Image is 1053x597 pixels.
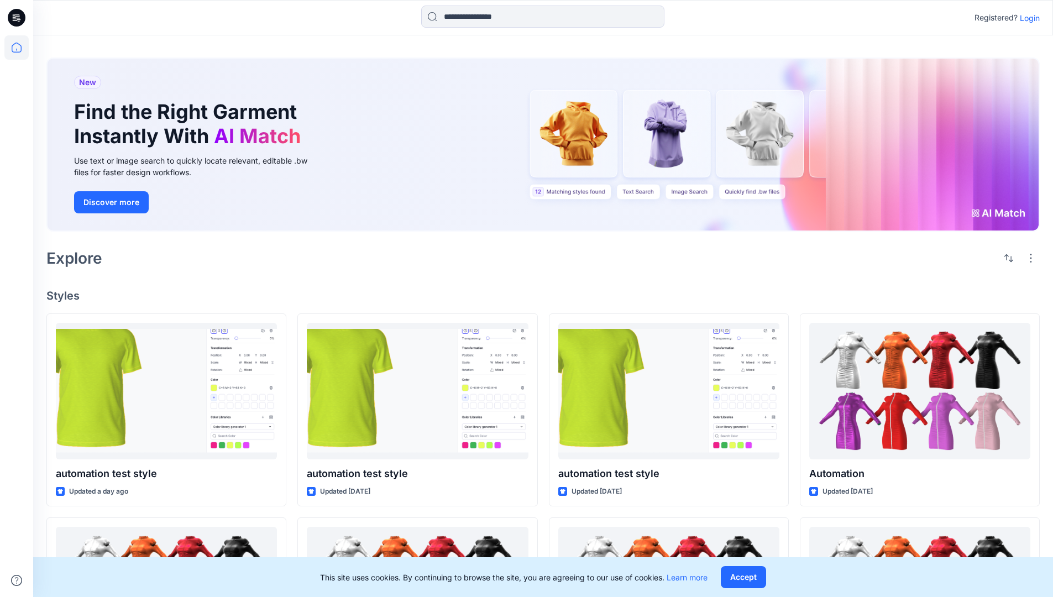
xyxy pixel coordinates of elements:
[809,466,1030,481] p: Automation
[307,466,528,481] p: automation test style
[572,486,622,498] p: Updated [DATE]
[320,486,370,498] p: Updated [DATE]
[558,323,779,459] a: automation test style
[667,573,708,582] a: Learn more
[823,486,873,498] p: Updated [DATE]
[56,466,277,481] p: automation test style
[56,323,277,459] a: automation test style
[79,76,96,89] span: New
[69,486,128,498] p: Updated a day ago
[558,466,779,481] p: automation test style
[975,11,1018,24] p: Registered?
[809,323,1030,459] a: Automation
[1020,12,1040,24] p: Login
[307,323,528,459] a: automation test style
[74,100,306,148] h1: Find the Right Garment Instantly With
[214,124,301,148] span: AI Match
[74,155,323,178] div: Use text or image search to quickly locate relevant, editable .bw files for faster design workflows.
[74,191,149,213] button: Discover more
[46,249,102,267] h2: Explore
[721,566,766,588] button: Accept
[46,289,1040,302] h4: Styles
[320,572,708,583] p: This site uses cookies. By continuing to browse the site, you are agreeing to our use of cookies.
